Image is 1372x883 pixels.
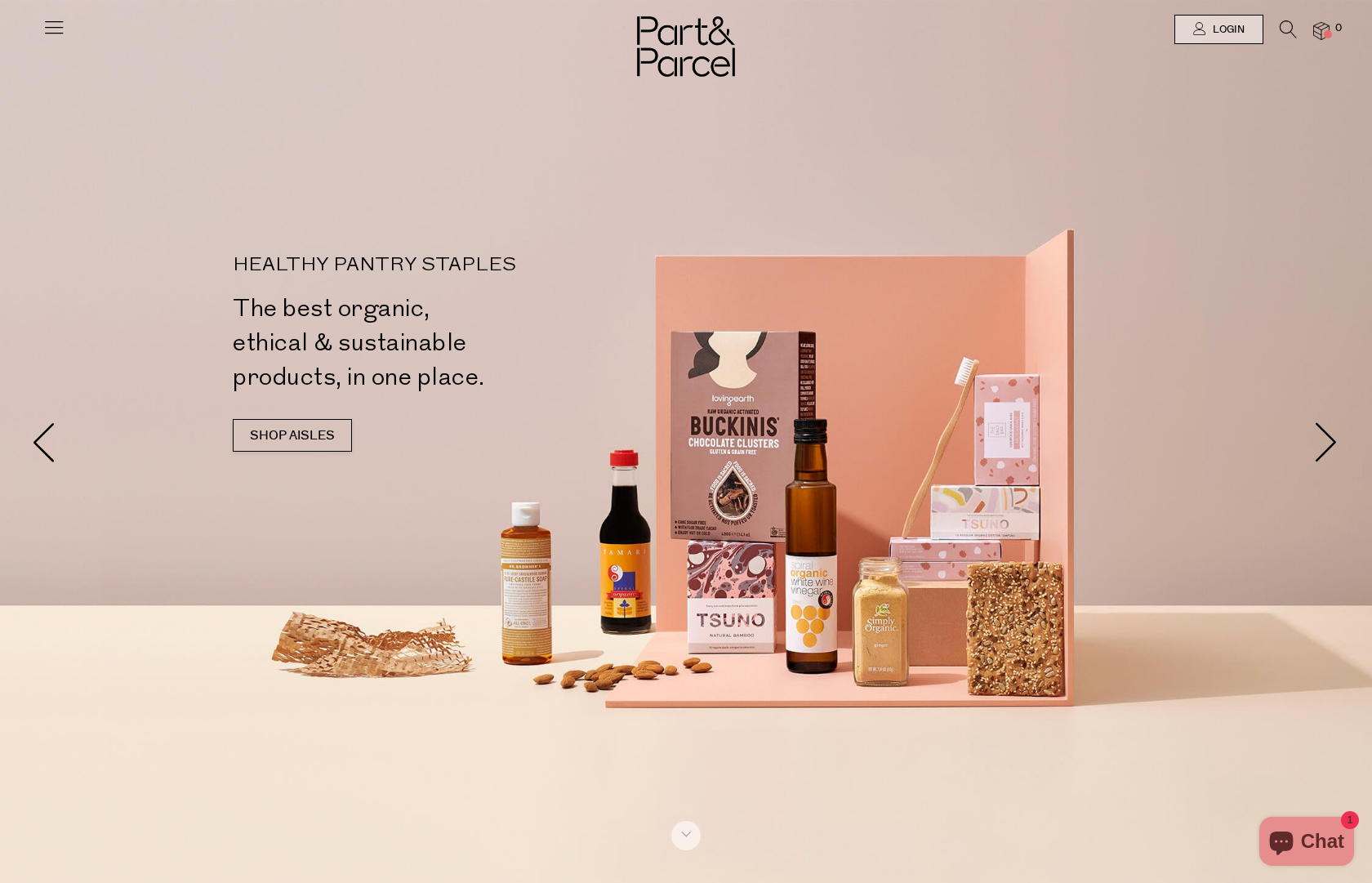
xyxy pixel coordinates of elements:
a: 0 [1313,22,1330,39]
p: HEALTHY PANTRY STAPLES [233,256,693,275]
img: Part&Parcel [637,16,735,77]
a: Login [1174,15,1263,44]
span: Login [1209,23,1245,37]
inbox-online-store-chat: Shopify online store chat [1254,817,1359,870]
a: SHOP AISLES [233,419,352,452]
span: 0 [1331,21,1346,36]
h2: The best organic, ethical & sustainable products, in one place. [233,292,693,395]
